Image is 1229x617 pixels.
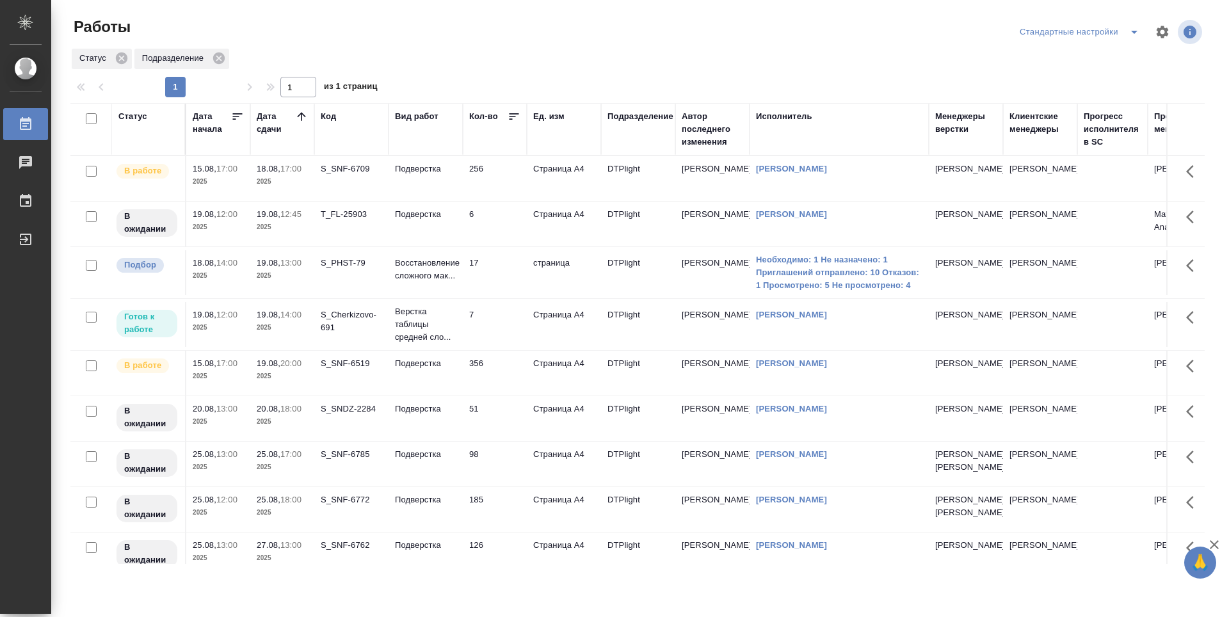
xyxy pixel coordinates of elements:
[280,449,301,459] p: 17:00
[321,357,382,370] div: S_SNF-6519
[124,210,170,236] p: В ожидании
[193,221,244,234] p: 2025
[1178,442,1209,472] button: Здесь прячутся важные кнопки
[1178,487,1209,518] button: Здесь прячутся важные кнопки
[216,164,237,173] p: 17:00
[1003,487,1077,532] td: [PERSON_NAME]
[257,110,295,136] div: Дата сдачи
[756,495,827,504] a: [PERSON_NAME]
[463,250,527,295] td: 17
[463,487,527,532] td: 185
[395,110,438,123] div: Вид работ
[280,164,301,173] p: 17:00
[115,208,179,238] div: Исполнитель назначен, приступать к работе пока рано
[756,449,827,459] a: [PERSON_NAME]
[79,52,111,65] p: Статус
[193,258,216,268] p: 18.08,
[118,110,147,123] div: Статус
[601,156,675,201] td: DTPlight
[527,487,601,532] td: Страница А4
[469,110,498,123] div: Кол-во
[134,49,229,69] div: Подразделение
[675,533,750,577] td: [PERSON_NAME]
[756,404,827,413] a: [PERSON_NAME]
[1178,250,1209,281] button: Здесь прячутся важные кнопки
[527,250,601,295] td: страница
[193,175,244,188] p: 2025
[1003,351,1077,396] td: [PERSON_NAME]
[257,506,308,519] p: 2025
[1178,396,1209,427] button: Здесь прячутся важные кнопки
[280,540,301,550] p: 13:00
[935,493,997,519] p: [PERSON_NAME], [PERSON_NAME]
[257,449,280,459] p: 25.08,
[115,539,179,569] div: Исполнитель назначен, приступать к работе пока рано
[321,403,382,415] div: S_SNDZ-2284
[321,110,336,123] div: Код
[756,540,827,550] a: [PERSON_NAME]
[463,302,527,347] td: 7
[395,163,456,175] p: Подверстка
[675,202,750,246] td: [PERSON_NAME]
[257,221,308,234] p: 2025
[756,209,827,219] a: [PERSON_NAME]
[1148,202,1222,246] td: Matveeva Anastasia
[142,52,208,65] p: Подразделение
[1003,533,1077,577] td: [PERSON_NAME]
[675,156,750,201] td: [PERSON_NAME]
[193,310,216,319] p: 19.08,
[124,359,161,372] p: В работе
[1178,533,1209,563] button: Здесь прячутся важные кнопки
[193,552,244,565] p: 2025
[601,533,675,577] td: DTPlight
[216,258,237,268] p: 14:00
[395,493,456,506] p: Подверстка
[1003,250,1077,295] td: [PERSON_NAME]
[216,358,237,368] p: 17:00
[257,370,308,383] p: 2025
[395,357,456,370] p: Подверстка
[216,449,237,459] p: 13:00
[1009,110,1071,136] div: Клиентские менеджеры
[321,493,382,506] div: S_SNF-6772
[1148,487,1222,532] td: [PERSON_NAME]
[463,202,527,246] td: 6
[193,461,244,474] p: 2025
[607,110,673,123] div: Подразделение
[1148,396,1222,441] td: [PERSON_NAME]
[216,495,237,504] p: 12:00
[756,164,827,173] a: [PERSON_NAME]
[124,405,170,430] p: В ожидании
[463,533,527,577] td: 126
[115,357,179,374] div: Исполнитель выполняет работу
[321,257,382,269] div: S_PHST-79
[935,257,997,269] p: [PERSON_NAME]
[601,202,675,246] td: DTPlight
[756,358,827,368] a: [PERSON_NAME]
[280,209,301,219] p: 12:45
[280,358,301,368] p: 20:00
[257,404,280,413] p: 20.08,
[675,302,750,347] td: [PERSON_NAME]
[756,310,827,319] a: [PERSON_NAME]
[935,403,997,415] p: [PERSON_NAME]
[1148,156,1222,201] td: [PERSON_NAME]
[193,540,216,550] p: 25.08,
[463,442,527,486] td: 98
[1003,202,1077,246] td: [PERSON_NAME]
[280,310,301,319] p: 14:00
[601,351,675,396] td: DTPlight
[193,370,244,383] p: 2025
[675,351,750,396] td: [PERSON_NAME]
[527,533,601,577] td: Страница А4
[1003,396,1077,441] td: [PERSON_NAME]
[257,164,280,173] p: 18.08,
[115,448,179,478] div: Исполнитель назначен, приступать к работе пока рано
[257,310,280,319] p: 19.08,
[257,358,280,368] p: 19.08,
[1016,22,1147,42] div: split button
[70,17,131,37] span: Работы
[1003,442,1077,486] td: [PERSON_NAME]
[682,110,743,148] div: Автор последнего изменения
[124,310,170,336] p: Готов к работе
